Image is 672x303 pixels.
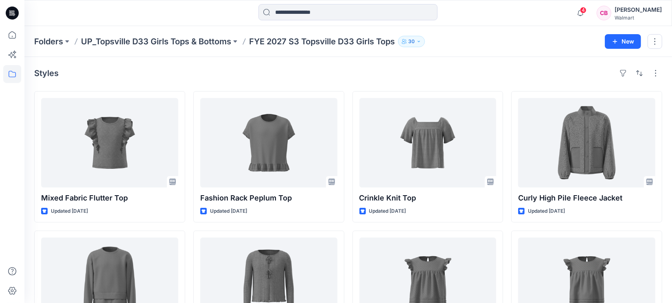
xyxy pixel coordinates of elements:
div: CB [597,6,611,20]
button: New [605,34,641,49]
p: FYE 2027 S3 Topsville D33 Girls Tops [249,36,395,47]
p: Crinkle Knit Top [359,192,497,204]
p: Curly High Pile Fleece Jacket [518,192,655,204]
p: Updated [DATE] [210,207,247,216]
button: 30 [398,36,425,47]
p: Mixed Fabric Flutter Top [41,192,178,204]
a: Curly High Pile Fleece Jacket [518,98,655,187]
div: Walmart [615,15,662,21]
a: UP_Topsville D33 Girls Tops & Bottoms [81,36,231,47]
p: Updated [DATE] [51,207,88,216]
a: Fashion Rack Peplum Top [200,98,337,187]
p: Updated [DATE] [528,207,565,216]
p: Updated [DATE] [369,207,406,216]
p: Fashion Rack Peplum Top [200,192,337,204]
p: 30 [408,37,415,46]
a: Mixed Fabric Flutter Top [41,98,178,187]
a: Crinkle Knit Top [359,98,497,187]
div: [PERSON_NAME] [615,5,662,15]
a: Folders [34,36,63,47]
h4: Styles [34,68,59,78]
span: 4 [580,7,587,13]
